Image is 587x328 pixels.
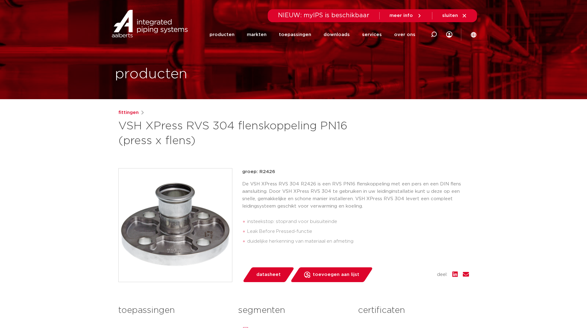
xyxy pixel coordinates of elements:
a: markten [247,22,267,47]
span: toevoegen aan lijst [313,270,359,280]
a: downloads [324,22,350,47]
p: groep: R2426 [242,168,469,176]
li: duidelijke herkenning van materiaal en afmeting [247,237,469,246]
a: over ons [394,22,415,47]
a: producten [210,22,234,47]
li: insteekstop: stoprand voor buisuiteinde [247,217,469,227]
a: fittingen [118,109,139,116]
h3: toepassingen [118,304,229,317]
a: services [362,22,382,47]
p: De VSH XPress RVS 304 R2426 is een RVS PN16 flenskoppeling met een pers en een DIN flens aansluit... [242,180,469,210]
h3: segmenten [238,304,349,317]
span: datasheet [256,270,281,280]
span: sluiten [442,13,458,18]
span: NIEUW: myIPS is beschikbaar [278,12,369,18]
span: meer info [389,13,413,18]
h1: producten [115,64,187,84]
span: deel: [437,271,447,278]
a: datasheet [242,267,295,282]
a: meer info [389,13,422,18]
li: Leak Before Pressed-functie [247,227,469,237]
h3: certificaten [358,304,469,317]
img: Product Image for VSH XPress RVS 304 flenskoppeling PN16 (press x flens) [119,168,232,282]
a: sluiten [442,13,467,18]
nav: Menu [210,22,415,47]
div: my IPS [446,22,452,47]
a: toepassingen [279,22,311,47]
h1: VSH XPress RVS 304 flenskoppeling PN16 (press x flens) [118,119,350,148]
